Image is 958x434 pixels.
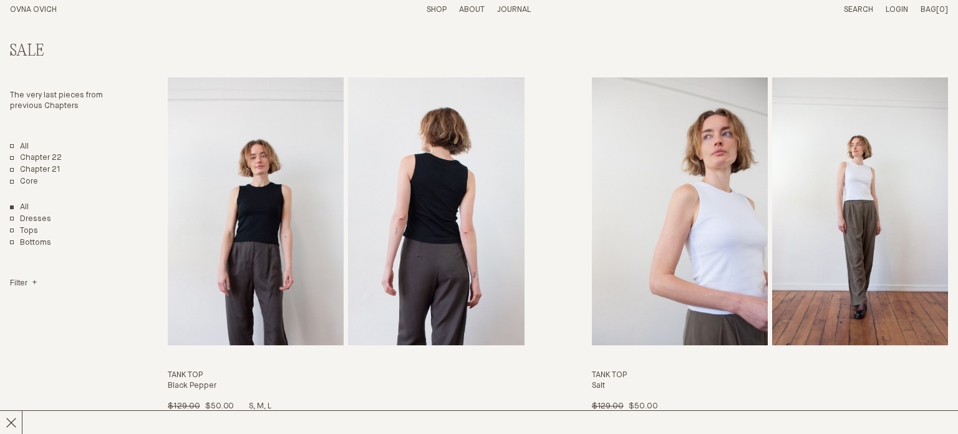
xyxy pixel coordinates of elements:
[10,177,38,187] a: Core
[10,238,51,249] a: Bottoms
[592,402,624,410] span: $129.00
[673,402,684,410] span: M
[10,202,29,213] a: Show All
[10,165,60,175] a: Chapter 21
[684,402,687,410] span: L
[10,214,51,225] a: Dresses
[592,77,948,412] a: Tank Top
[592,381,948,392] h4: Salt
[10,226,38,237] a: Tops
[168,381,524,392] h4: Black Pepper
[257,402,268,410] span: M
[629,402,657,410] span: $50.00
[886,6,908,14] a: Login
[10,279,37,289] summary: Filter
[168,370,524,381] h3: Tank Top
[921,6,936,14] span: Bag
[268,402,271,410] span: L
[168,402,200,410] span: $129.00
[936,6,948,14] span: [0]
[10,142,29,152] a: All
[592,370,948,381] h3: Tank Top
[168,77,524,412] a: Tank Top
[844,6,873,14] a: Search
[10,6,57,14] a: Home
[10,153,62,164] a: Chapter 22
[205,402,234,410] span: $50.00
[10,42,119,61] h2: Sale
[168,77,344,345] img: Tank Top
[459,5,485,16] summary: About
[592,77,768,345] img: Tank Top
[10,91,119,112] p: The very last pieces from previous Chapters
[427,6,447,14] a: Shop
[249,402,257,410] span: S
[497,6,531,14] a: Journal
